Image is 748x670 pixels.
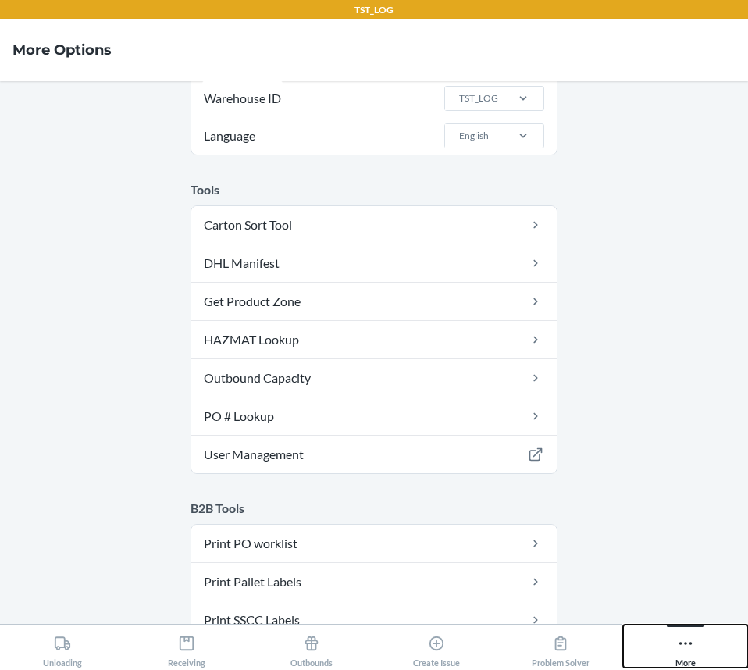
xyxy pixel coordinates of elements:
button: Create Issue [374,625,499,668]
span: Warehouse ID [201,80,283,117]
div: Outbounds [290,629,333,668]
div: More [675,629,696,668]
a: Carton Sort Tool [191,206,557,244]
p: B2B Tools [191,499,557,518]
h4: More Options [12,40,112,60]
div: TST_LOG [459,91,498,105]
input: Warehouse IDTST_LOG [458,91,459,105]
div: Receiving [168,629,205,668]
button: Outbounds [249,625,374,668]
p: Tools [191,180,557,199]
a: DHL Manifest [191,244,557,282]
div: English [459,129,489,143]
a: Outbound Capacity [191,359,557,397]
button: Receiving [125,625,250,668]
a: PO # Lookup [191,397,557,435]
button: More [623,625,748,668]
div: Create Issue [413,629,460,668]
a: Get Product Zone [191,283,557,320]
a: HAZMAT Lookup [191,321,557,358]
div: Problem Solver [532,629,589,668]
div: Unloading [43,629,82,668]
input: LanguageEnglish [458,129,459,143]
a: User Management [191,436,557,473]
button: Problem Solver [499,625,624,668]
span: Language [201,117,258,155]
a: Print Pallet Labels [191,563,557,601]
a: Print SSCC Labels [191,601,557,639]
p: TST_LOG [354,3,394,17]
a: Print PO worklist [191,525,557,562]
